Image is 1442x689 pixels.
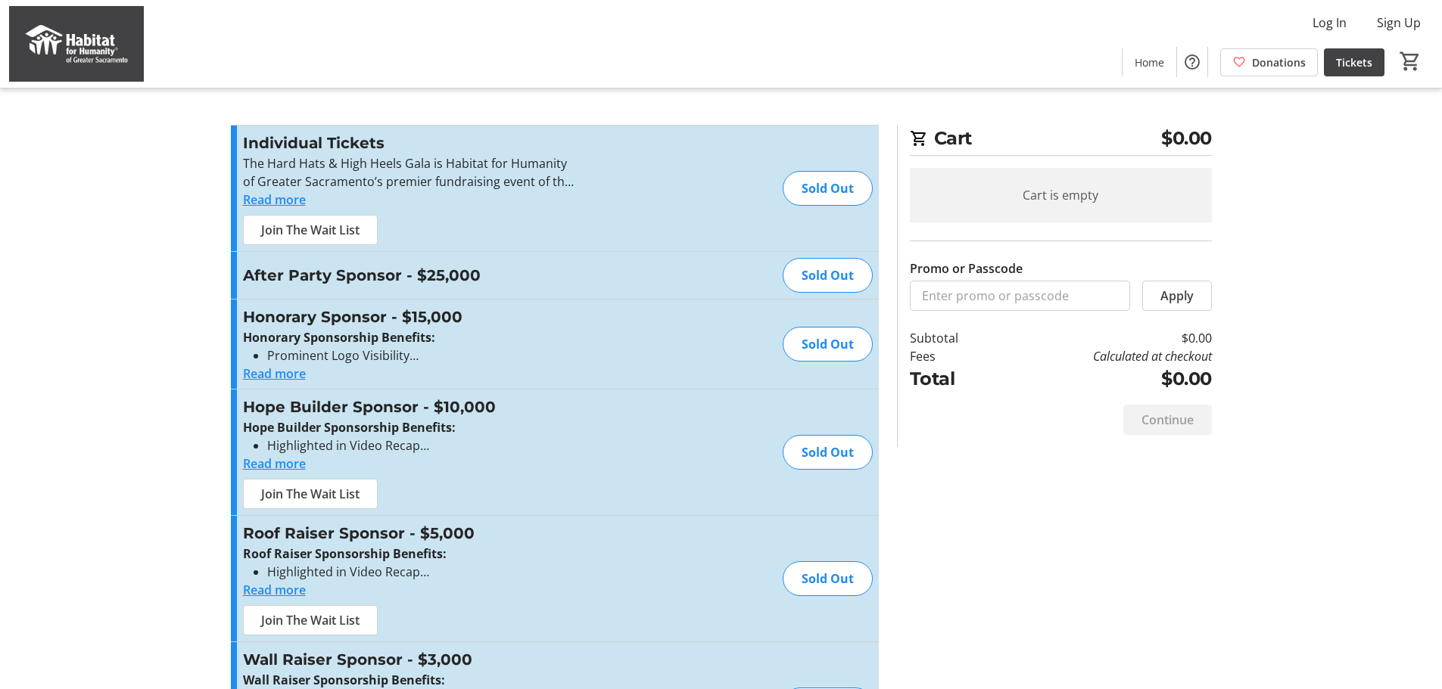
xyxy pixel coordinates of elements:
[910,365,998,393] td: Total
[243,154,574,191] p: The Hard Hats & High Heels Gala is Habitat for Humanity of Greater Sacramento’s premier fundraisi...
[243,455,306,473] button: Read more
[910,168,1212,222] div: Cart is empty
[243,396,574,418] h3: Hope Builder Sponsor - $10,000
[1135,54,1164,70] span: Home
[1123,48,1176,76] a: Home
[1252,54,1306,70] span: Donations
[910,281,1130,311] input: Enter promo or passcode
[1336,54,1372,70] span: Tickets
[997,329,1211,347] td: $0.00
[1160,287,1194,305] span: Apply
[1177,47,1207,77] button: Help
[267,436,574,455] li: Highlighted in Video Recap
[243,479,378,509] button: Join The Wait List
[243,132,574,154] h3: Individual Tickets
[783,561,873,596] div: Sold Out
[267,563,574,581] li: Highlighted in Video Recap
[910,329,998,347] td: Subtotal
[1377,14,1421,32] span: Sign Up
[243,605,378,635] button: Join The Wait List
[783,435,873,470] div: Sold Out
[9,6,144,82] img: Habitat for Humanity of Greater Sacramento's Logo
[910,259,1023,278] label: Promo or Passcode
[1142,281,1212,311] button: Apply
[783,171,873,206] div: Sold Out
[267,346,574,365] li: Prominent Logo Visibility
[243,329,435,346] strong: Honorary Sponsorship Benefits:
[243,545,447,562] strong: Roof Raiser Sponsorship Benefits:
[1324,48,1384,76] a: Tickets
[243,306,574,328] h3: Honorary Sponsor - $15,000
[243,648,574,671] h3: Wall Raiser Sponsor - $3,000
[243,365,306,383] button: Read more
[1220,48,1318,76] a: Donations
[261,611,360,629] span: Join The Wait List
[997,347,1211,365] td: Calculated at checkout
[243,581,306,599] button: Read more
[997,365,1211,393] td: $0.00
[783,327,873,362] div: Sold Out
[783,258,873,293] div: Sold Out
[1300,11,1359,35] button: Log In
[910,125,1212,156] h2: Cart
[243,672,445,688] strong: Wall Raiser Sponsorship Benefits:
[910,347,998,365] td: Fees
[243,264,574,287] h3: After Party Sponsor - $25,000
[243,215,378,245] button: Join The Wait List
[261,221,360,239] span: Join The Wait List
[261,485,360,503] span: Join The Wait List
[1365,11,1433,35] button: Sign Up
[1161,125,1212,152] span: $0.00
[1397,48,1424,75] button: Cart
[243,419,456,436] strong: Hope Builder Sponsorship Benefits:
[243,191,306,209] button: Read more
[243,522,574,545] h3: Roof Raiser Sponsor - $5,000
[1313,14,1347,32] span: Log In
